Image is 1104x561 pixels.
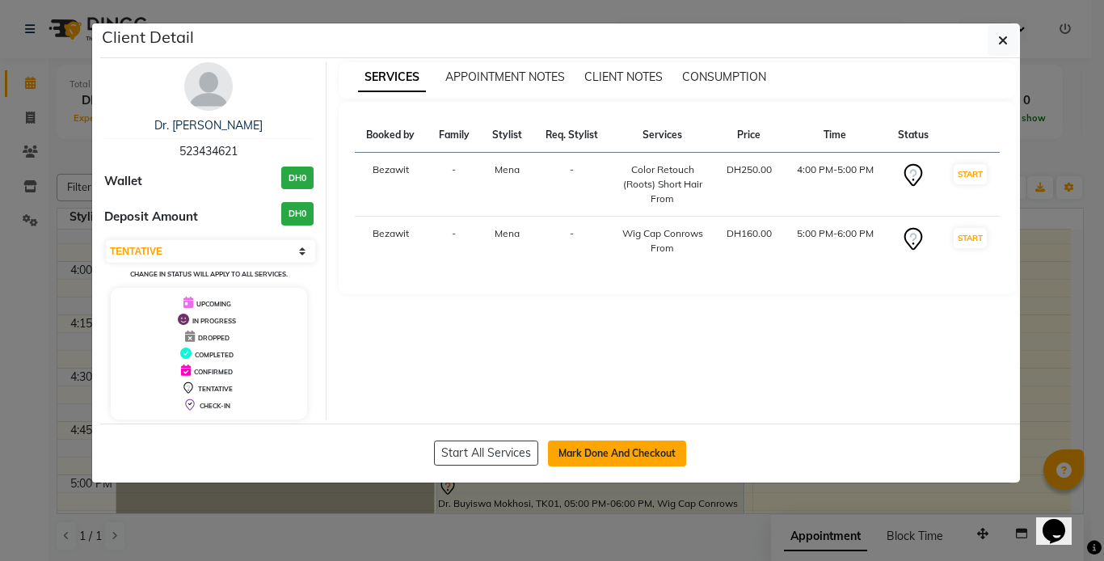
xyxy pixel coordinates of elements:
[196,300,231,308] span: UPCOMING
[427,153,480,217] td: -
[533,217,610,266] td: -
[358,63,426,92] span: SERVICES
[355,153,428,217] td: Bezawit
[584,70,663,84] span: CLIENT NOTES
[610,118,714,153] th: Services
[154,118,263,133] a: Dr. [PERSON_NAME]
[198,334,230,342] span: DROPPED
[620,226,704,255] div: Wig Cap Conrows From
[102,25,194,49] h5: Client Detail
[434,441,538,466] button: Start All Services
[682,70,766,84] span: CONSUMPTION
[355,217,428,266] td: Bezawit
[195,351,234,359] span: COMPLETED
[130,270,288,278] small: Change in status will apply to all services.
[548,441,686,466] button: Mark Done And Checkout
[427,118,480,153] th: Family
[179,144,238,158] span: 523434621
[954,164,987,184] button: START
[194,368,233,376] span: CONFIRMED
[481,118,533,153] th: Stylist
[495,163,520,175] span: Mena
[495,227,520,239] span: Mena
[724,162,774,177] div: DH250.00
[281,167,314,190] h3: DH0
[281,202,314,226] h3: DH0
[355,118,428,153] th: Booked by
[714,118,784,153] th: Price
[192,317,236,325] span: IN PROGRESS
[533,153,610,217] td: -
[620,162,704,206] div: Color Retouch (Roots) Short Hair From
[783,118,886,153] th: Time
[783,217,886,266] td: 5:00 PM-6:00 PM
[724,226,774,241] div: DH160.00
[445,70,565,84] span: APPOINTMENT NOTES
[887,118,940,153] th: Status
[427,217,480,266] td: -
[104,172,142,191] span: Wallet
[184,62,233,111] img: avatar
[954,228,987,248] button: START
[783,153,886,217] td: 4:00 PM-5:00 PM
[1036,496,1088,545] iframe: chat widget
[198,385,233,393] span: TENTATIVE
[104,208,198,226] span: Deposit Amount
[200,402,230,410] span: CHECK-IN
[533,118,610,153] th: Req. Stylist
